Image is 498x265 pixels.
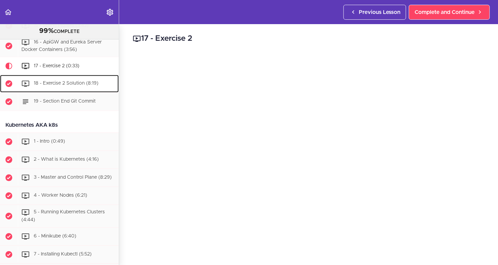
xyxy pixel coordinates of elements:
span: 2 - What is Kubernetes (4:16) [34,157,99,162]
iframe: Video Player [133,55,484,252]
span: 1 - Intro (0:49) [34,139,65,144]
div: COMPLETE [9,27,110,36]
a: Previous Lesson [343,5,406,20]
span: 99% [39,28,54,34]
span: 18 - Exercise 2 Solution (8:19) [34,81,98,86]
span: 6 - Minikube (6:40) [34,234,76,238]
span: 17 - Exercise 2 (0:33) [34,64,79,68]
span: 3 - Master and Control Plane (8:29) [34,175,112,180]
span: 5 - Running Kubernetes Clusters (4:44) [21,210,105,223]
span: 4 - Worker Nodes (6:21) [34,193,87,198]
a: Complete and Continue [409,5,490,20]
span: Previous Lesson [359,8,400,16]
span: Complete and Continue [415,8,475,16]
svg: Back to course curriculum [4,8,12,16]
span: 19 - Section End Git Commit [34,99,96,104]
h2: 17 - Exercise 2 [133,33,484,45]
span: 16 - ApiGW and Eureka Server Docker Containers (3:56) [21,39,102,52]
svg: Settings Menu [106,8,114,16]
span: 7 - Installing Kubectl (5:52) [34,252,92,257]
